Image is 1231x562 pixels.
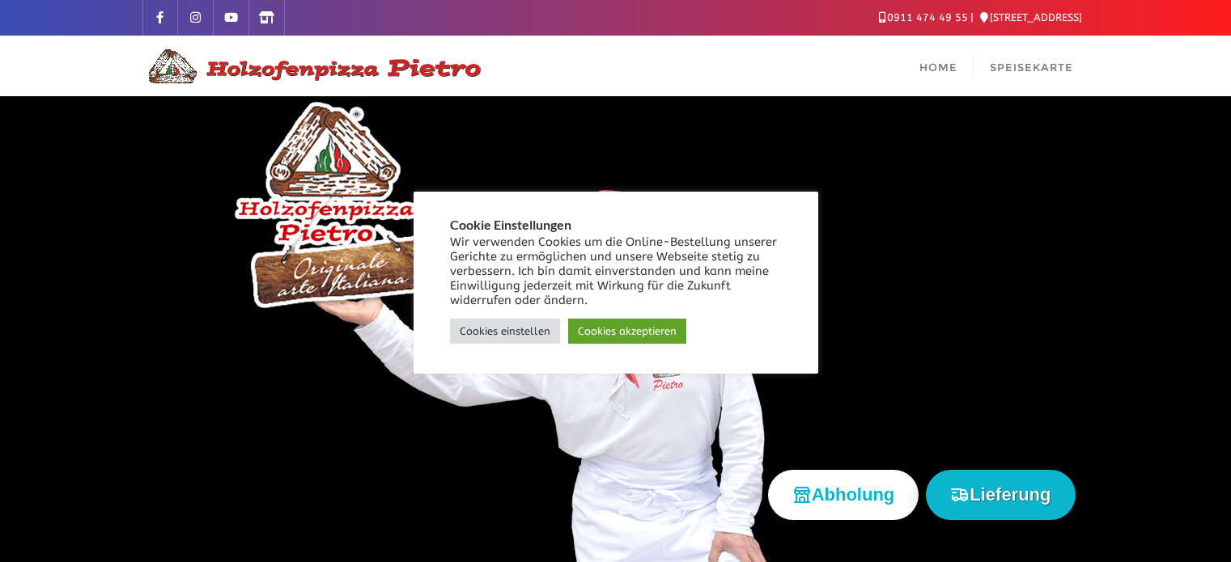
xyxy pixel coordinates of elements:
a: Cookies akzeptieren [568,319,686,344]
h5: Cookie Einstellungen [450,218,782,232]
a: 0911 474 49 55 [879,11,968,23]
button: Lieferung [926,470,1075,519]
a: Cookies einstellen [450,319,560,344]
a: [STREET_ADDRESS] [980,11,1082,23]
span: Speisekarte [990,61,1073,74]
a: Speisekarte [974,36,1089,96]
button: Abholung [768,470,919,519]
span: Home [919,61,957,74]
img: Logo [142,47,482,86]
div: Wir verwenden Cookies um die Online-Bestellung unserer Gerichte zu ermöglichen und unsere Webseit... [450,235,782,308]
a: Home [903,36,974,96]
